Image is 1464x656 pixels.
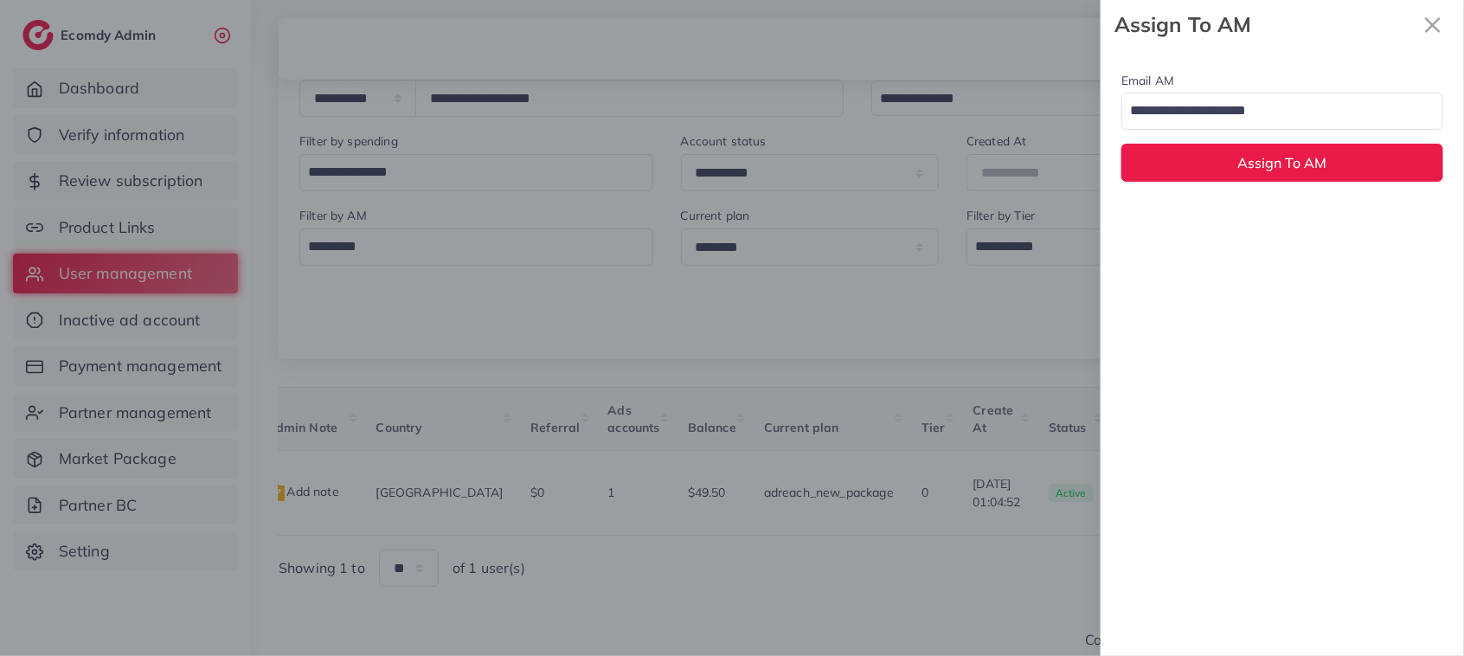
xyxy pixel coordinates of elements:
span: Assign To AM [1238,154,1327,171]
div: Search for option [1121,93,1443,130]
strong: Assign To AM [1114,10,1416,40]
input: Search for option [1124,97,1421,126]
svg: x [1416,8,1450,42]
button: Close [1416,7,1450,42]
button: Assign To AM [1121,144,1443,181]
label: Email AM [1121,72,1174,89]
